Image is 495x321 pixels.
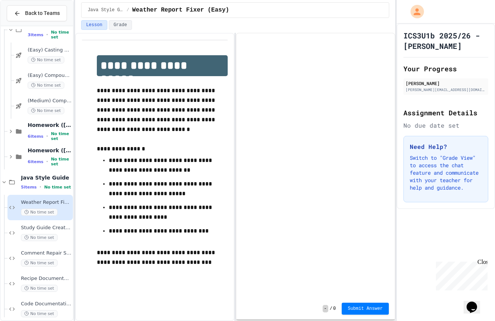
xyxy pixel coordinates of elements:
[21,301,71,307] span: Code Documentation Detective (Hard)
[28,134,43,139] span: 6 items
[403,107,488,118] h2: Assignment Details
[28,159,43,164] span: 6 items
[21,259,58,267] span: No time set
[21,185,37,190] span: 5 items
[28,98,71,104] span: (Medium) Compound Assignment Operators
[51,157,71,166] span: No time set
[342,303,389,315] button: Submit Answer
[348,306,383,312] span: Submit Answer
[410,154,482,191] p: Switch to "Grade View" to access the chat feature and communicate with your teacher for help and ...
[109,20,132,30] button: Grade
[330,306,332,312] span: /
[28,56,64,63] span: No time set
[28,47,71,53] span: (Easy) Casting and Ranges of Variables
[21,250,71,256] span: Comment Repair Shop (Medium)
[126,7,129,13] span: /
[21,174,71,181] span: Java Style Guide
[25,9,60,17] span: Back to Teams
[46,133,48,139] span: •
[51,30,71,40] span: No time set
[28,122,71,128] span: Homework ([DATE])
[403,121,488,130] div: No due date set
[21,285,58,292] span: No time set
[464,291,488,314] iframe: chat widget
[28,72,71,79] span: (Easy) Compound Assignment Operators
[28,82,64,89] span: No time set
[21,275,71,282] span: Recipe Documentation Helper (Medium)
[46,159,48,165] span: •
[410,142,482,151] h3: Need Help?
[46,32,48,38] span: •
[132,6,229,15] span: Weather Report Fixer (Easy)
[87,7,123,13] span: Java Style Guide
[21,234,58,241] span: No time set
[21,310,58,317] span: No time set
[44,185,71,190] span: No time set
[81,20,107,30] button: Lesson
[40,184,41,190] span: •
[3,3,52,47] div: Chat with us now!Close
[406,80,486,87] div: [PERSON_NAME]
[28,107,64,114] span: No time set
[403,3,426,20] div: My Account
[21,199,71,206] span: Weather Report Fixer (Easy)
[403,63,488,74] h2: Your Progress
[28,147,71,154] span: Homework ([DATE])
[323,305,328,312] span: -
[21,209,58,216] span: No time set
[28,32,43,37] span: 3 items
[403,30,488,51] h1: ICS3U1b 2025/26 - [PERSON_NAME]
[51,131,71,141] span: No time set
[21,225,71,231] span: Study Guide Creator (Easy)
[433,259,488,290] iframe: chat widget
[406,87,486,93] div: [PERSON_NAME][EMAIL_ADDRESS][DOMAIN_NAME]
[7,5,67,21] button: Back to Teams
[333,306,336,312] span: 0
